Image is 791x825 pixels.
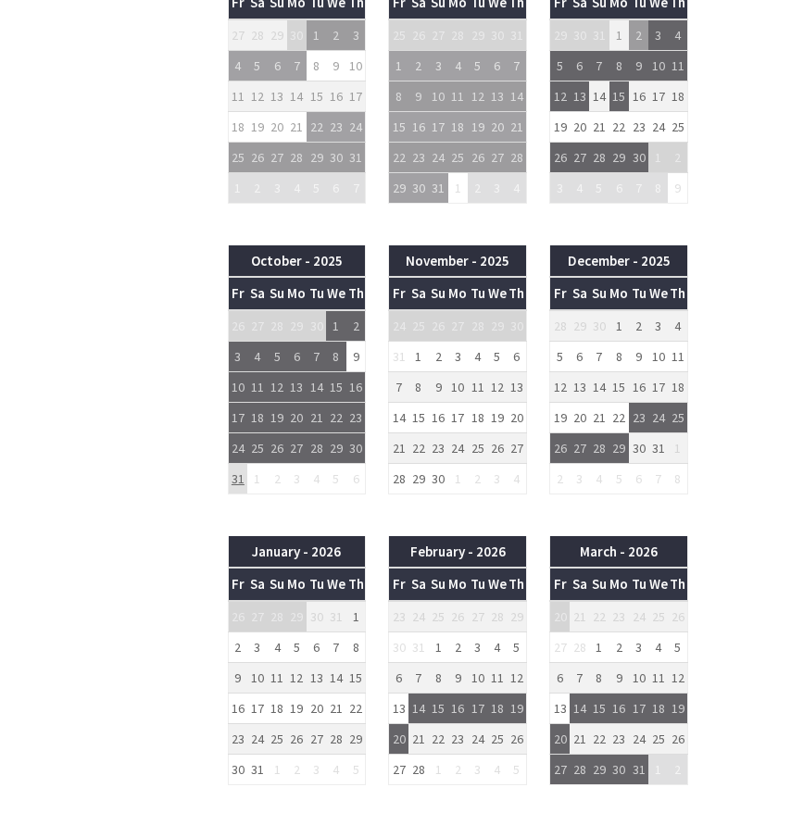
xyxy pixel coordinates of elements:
td: 25 [668,402,687,432]
td: 26 [550,142,570,172]
td: 29 [307,142,326,172]
td: 2 [629,310,648,342]
td: 4 [589,463,609,494]
td: 3 [487,172,507,203]
td: 20 [570,402,589,432]
td: 28 [508,142,527,172]
th: December - 2025 [550,245,688,277]
td: 4 [287,172,307,203]
td: 28 [589,142,609,172]
td: 5 [487,341,507,371]
td: 10 [648,341,668,371]
td: 14 [508,81,527,111]
td: 23 [629,111,648,142]
td: 12 [268,371,287,402]
td: 7 [346,172,366,203]
td: 17 [648,81,668,111]
td: 19 [550,402,570,432]
th: Su [268,277,287,309]
td: 8 [307,50,326,81]
td: 6 [268,50,287,81]
td: 30 [487,19,507,51]
td: 4 [668,19,687,51]
td: 16 [629,81,648,111]
td: 5 [268,341,287,371]
td: 29 [609,432,629,463]
th: Tu [468,277,487,309]
td: 15 [307,81,326,111]
td: 6 [487,50,507,81]
td: 2 [428,341,447,371]
td: 5 [326,463,345,494]
th: January - 2026 [228,536,366,568]
td: 30 [326,142,345,172]
td: 21 [589,111,609,142]
td: 3 [648,310,668,342]
td: 10 [428,81,447,111]
td: 9 [629,341,648,371]
td: 23 [428,432,447,463]
td: 2 [550,463,570,494]
td: 27 [268,142,287,172]
td: 5 [247,50,267,81]
td: 4 [448,50,468,81]
td: 22 [408,432,428,463]
td: 3 [287,463,307,494]
td: 18 [668,371,687,402]
td: 18 [668,81,687,111]
td: 17 [648,371,668,402]
td: 31 [648,432,668,463]
td: 2 [668,142,687,172]
td: 1 [668,432,687,463]
td: 30 [629,432,648,463]
td: 24 [428,142,447,172]
td: 24 [448,432,468,463]
td: 30 [428,463,447,494]
td: 27 [287,432,307,463]
td: 8 [389,81,408,111]
td: 17 [346,81,366,111]
td: 9 [668,172,687,203]
td: 8 [326,341,345,371]
td: 6 [629,463,648,494]
td: 2 [247,172,267,203]
td: 26 [268,432,287,463]
td: 28 [268,310,287,342]
td: 27 [487,142,507,172]
td: 30 [629,142,648,172]
td: 4 [307,463,326,494]
td: 19 [468,111,487,142]
td: 28 [468,310,487,342]
td: 3 [346,19,366,51]
td: 14 [589,81,609,111]
td: 11 [228,81,247,111]
td: 11 [448,81,468,111]
td: 1 [448,463,468,494]
td: 14 [589,371,609,402]
td: 22 [389,142,408,172]
td: 4 [508,172,527,203]
td: 10 [228,371,247,402]
td: 22 [609,111,629,142]
td: 17 [228,402,247,432]
td: 23 [326,111,345,142]
td: 3 [570,463,589,494]
td: 11 [668,341,687,371]
td: 23 [408,142,428,172]
td: 21 [389,432,408,463]
td: 1 [326,310,345,342]
td: 21 [307,402,326,432]
td: 27 [448,310,468,342]
th: Sa [570,277,589,309]
td: 8 [609,50,629,81]
td: 26 [468,142,487,172]
td: 27 [508,432,527,463]
th: February - 2026 [389,536,527,568]
td: 27 [247,310,267,342]
td: 28 [589,432,609,463]
td: 13 [487,81,507,111]
th: Th [508,277,527,309]
td: 20 [508,402,527,432]
td: 7 [307,341,326,371]
td: 25 [668,111,687,142]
